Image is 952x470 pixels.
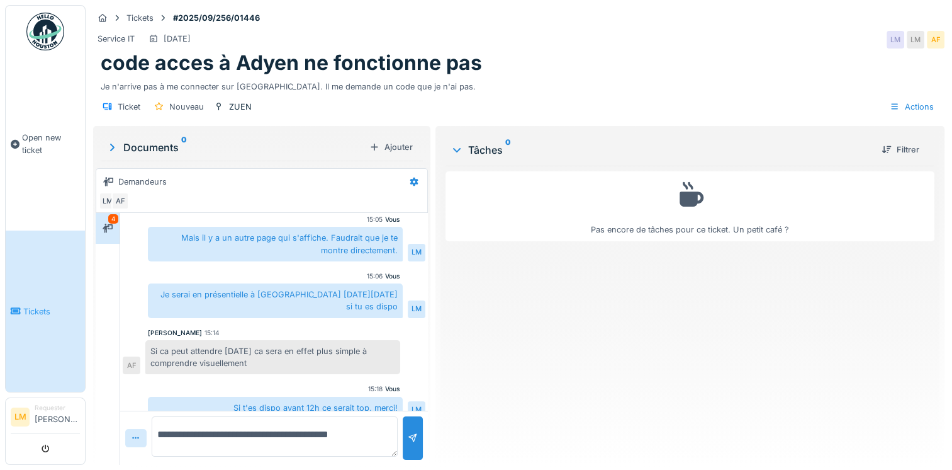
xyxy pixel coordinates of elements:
div: 15:05 [367,215,383,224]
div: 15:18 [368,384,383,394]
div: LM [99,192,116,210]
div: Si t'es dispo avant 12h ce serait top, merci! [148,397,403,419]
div: LM [408,244,425,261]
div: Tickets [126,12,154,24]
div: 4 [108,214,118,224]
div: AF [111,192,129,210]
div: Mais il y a un autre page qui s'affiche. Faudrait que je te montre directement. [148,227,403,261]
div: Vous [385,272,400,281]
div: Je n'arrive pas à me connecter sur [GEOGRAPHIC_DATA]. Il me demande un code que je n'ai pas. [101,76,937,93]
div: Filtrer [876,141,924,158]
h1: code acces à Adyen ne fonctionne pas [101,51,482,75]
div: LM [408,301,425,318]
div: 15:14 [204,328,220,338]
a: Tickets [6,231,85,392]
span: Tickets [23,306,80,318]
div: Ajouter [364,139,418,156]
div: Actions [884,98,939,116]
a: LM Requester[PERSON_NAME] [11,403,80,433]
sup: 0 [181,140,187,155]
div: Tâches [451,142,871,158]
div: Vous [385,384,400,394]
div: AF [927,31,944,49]
div: LM [907,31,924,49]
li: LM [11,408,30,427]
sup: 0 [505,142,511,158]
div: Je serai en présentielle à [GEOGRAPHIC_DATA] [DATE][DATE] si tu es dispo [148,284,403,318]
div: LM [887,31,904,49]
div: Si ca peut attendre [DATE] ca sera en effet plus simple à comprendre visuellement [145,340,400,374]
div: Documents [106,140,364,155]
div: ZUEN [229,101,252,113]
div: Nouveau [169,101,204,113]
li: [PERSON_NAME] [35,403,80,430]
strong: #2025/09/256/01446 [168,12,265,24]
img: Badge_color-CXgf-gQk.svg [26,13,64,50]
span: Open new ticket [22,132,80,156]
div: Pas encore de tâches pour ce ticket. Un petit café ? [454,177,926,236]
div: [PERSON_NAME] [148,328,202,338]
div: AF [123,357,140,374]
div: [DATE] [164,33,191,45]
div: Vous [385,215,400,224]
a: Open new ticket [6,57,85,231]
div: Demandeurs [118,176,167,188]
div: 15:06 [367,272,383,281]
div: Requester [35,403,80,413]
div: LM [408,401,425,419]
div: Ticket [118,101,140,113]
div: Service IT [98,33,135,45]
